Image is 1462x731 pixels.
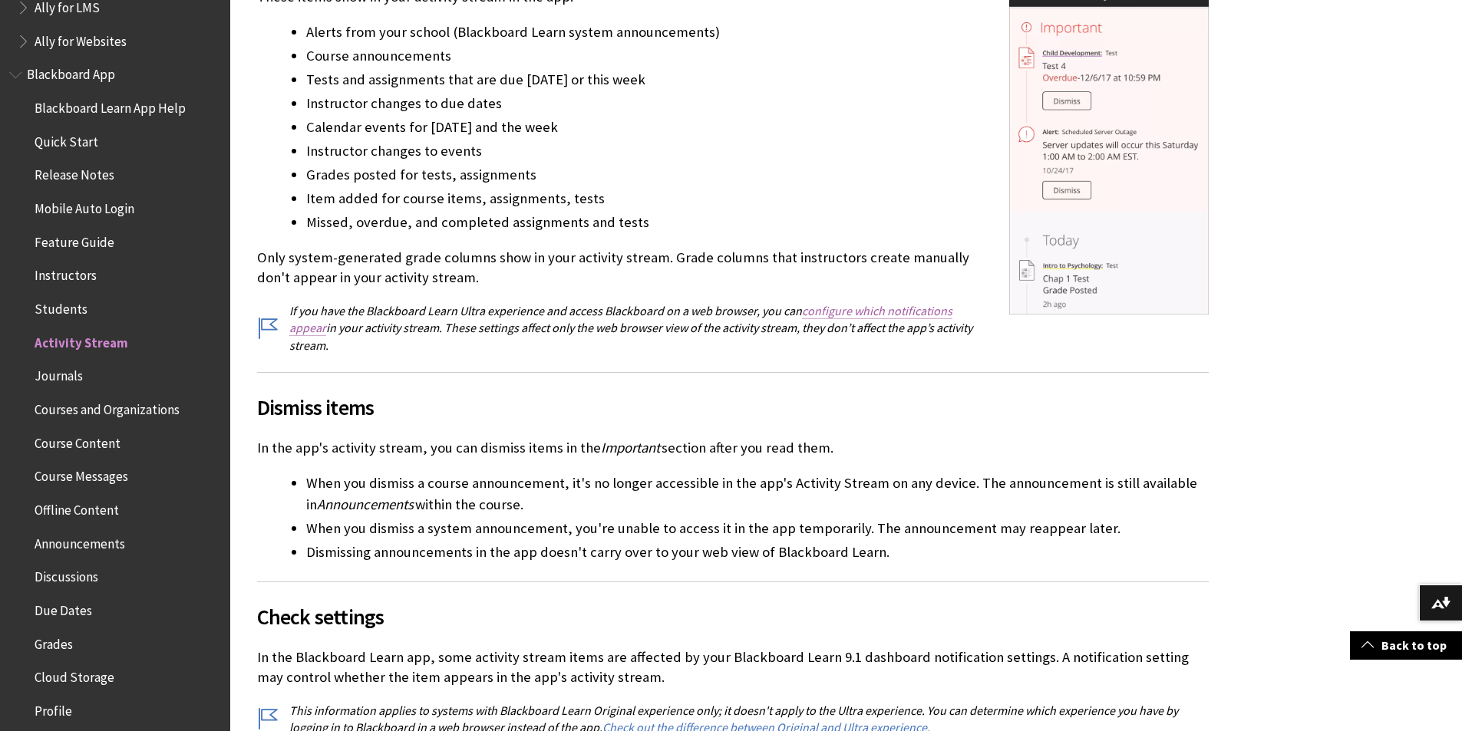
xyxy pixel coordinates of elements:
span: Journals [35,364,83,384]
span: Blackboard Learn App Help [35,95,186,116]
span: Offline Content [35,497,119,518]
span: Ally for Websites [35,28,127,49]
span: Mobile Auto Login [35,196,134,216]
li: Item added for course items, assignments, tests [306,188,1209,209]
span: Grades [35,631,73,652]
span: Course Messages [35,464,128,485]
span: Instructors [35,263,97,284]
li: Course announcements [306,45,1209,67]
li: When you dismiss a course announcement, it's no longer accessible in the app's Activity Stream on... [306,473,1209,515]
span: Activity Stream [35,330,128,351]
span: Students [35,296,87,317]
span: Feature Guide [35,229,114,250]
li: Dismissing announcements in the app doesn't carry over to your web view of Blackboard Learn. [306,542,1209,563]
p: In the Blackboard Learn app, some activity stream items are affected by your Blackboard Learn 9.1... [257,647,1209,687]
span: Courses and Organizations [35,397,180,417]
li: Instructor changes to due dates [306,93,1209,114]
p: In the app's activity stream, you can dismiss items in the section after you read them. [257,438,1209,458]
span: Release Notes [35,163,114,183]
li: Instructor changes to events [306,140,1209,162]
span: Quick Start [35,129,98,150]
a: configure which notifications appear [289,303,952,336]
span: Dismiss items [257,391,1209,423]
a: Back to top [1350,631,1462,660]
span: Cloud Storage [35,664,114,685]
li: Alerts from your school (Blackboard Learn system announcements) [306,21,1209,43]
p: If you have the Blackboard Learn Ultra experience and access Blackboard on a web browser, you can... [257,302,1209,354]
span: Profile [35,698,72,719]
span: Due Dates [35,598,92,618]
p: Only system-generated grade columns show in your activity stream. Grade columns that instructors ... [257,248,1209,288]
span: Announcements [35,531,125,552]
li: Grades posted for tests, assignments [306,164,1209,186]
li: Tests and assignments that are due [DATE] or this week [306,69,1209,91]
span: Announcements [317,496,414,513]
span: Course Content [35,430,120,451]
li: When you dismiss a system announcement, you're unable to access it in the app temporarily. The an... [306,518,1209,539]
span: Important [601,439,660,456]
li: Missed, overdue, and completed assignments and tests [306,212,1209,233]
li: Calendar events for [DATE] and the week [306,117,1209,138]
span: Check settings [257,601,1209,633]
span: Discussions [35,564,98,584]
span: Blackboard App [27,62,115,83]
